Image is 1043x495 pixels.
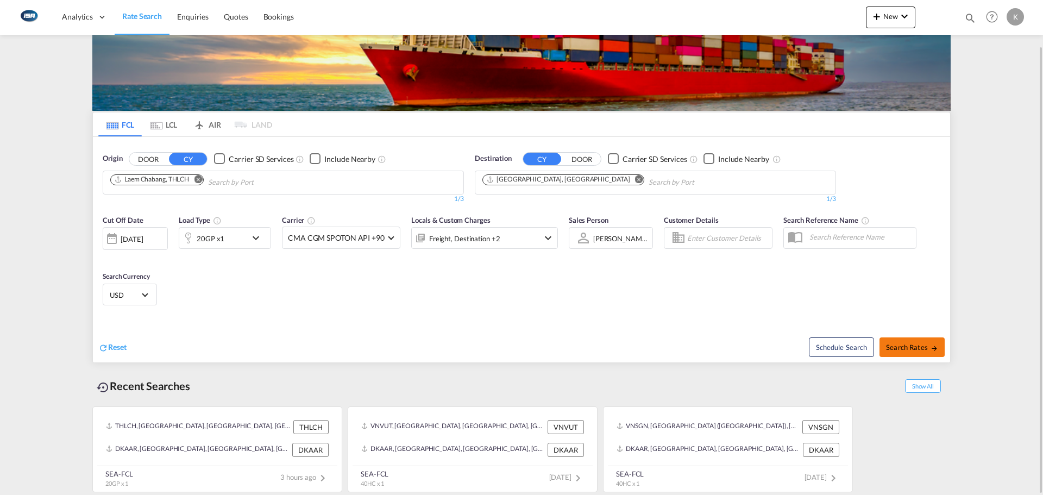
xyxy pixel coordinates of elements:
div: Include Nearby [324,154,375,165]
div: Help [983,8,1007,27]
div: DKAAR [548,443,584,457]
md-icon: icon-arrow-right [931,344,938,352]
md-checkbox: Checkbox No Ink [310,153,375,165]
div: THLCH [293,420,329,434]
span: Enquiries [177,12,209,21]
span: Help [983,8,1001,26]
span: Customer Details [664,216,719,224]
recent-search-card: THLCH, [GEOGRAPHIC_DATA], [GEOGRAPHIC_DATA], [GEOGRAPHIC_DATA], [GEOGRAPHIC_DATA] THLCHDKAAR, [GE... [92,406,342,492]
md-icon: icon-chevron-right [827,472,840,485]
button: Remove [187,175,203,186]
button: DOOR [129,153,167,165]
recent-search-card: VNSGN, [GEOGRAPHIC_DATA] ([GEOGRAPHIC_DATA]), [GEOGRAPHIC_DATA], [GEOGRAPHIC_DATA], [GEOGRAPHIC_D... [603,406,853,492]
div: Freight Destination Destination Custom Factory Stuffingicon-chevron-down [411,227,558,249]
div: Press delete to remove this chip. [486,175,632,184]
md-tab-item: FCL [98,112,142,136]
md-icon: Unchecked: Ignores neighbouring ports when fetching rates.Checked : Includes neighbouring ports w... [378,155,386,164]
md-chips-wrap: Chips container. Use arrow keys to select chips. [109,171,316,191]
span: Reset [108,342,127,352]
md-chips-wrap: Chips container. Use arrow keys to select chips. [481,171,756,191]
div: Press delete to remove this chip. [114,175,191,184]
div: SEA-FCL [616,469,644,479]
md-icon: icon-chevron-right [571,472,585,485]
span: CMA CGM SPOTON API +90 [288,233,385,243]
span: [DATE] [805,473,840,481]
span: Analytics [62,11,93,22]
span: Sales Person [569,216,608,224]
div: Freight Destination Destination Custom Factory Stuffing [429,231,500,246]
input: Search Reference Name [804,229,916,245]
recent-search-card: VNVUT, [GEOGRAPHIC_DATA], [GEOGRAPHIC_DATA], [GEOGRAPHIC_DATA], [GEOGRAPHIC_DATA] VNVUTDKAAR, [GE... [348,406,598,492]
md-checkbox: Checkbox No Ink [703,153,769,165]
md-icon: The selected Trucker/Carrierwill be displayed in the rate results If the rates are from another f... [307,216,316,225]
span: Show All [905,379,941,393]
div: DKAAR [803,443,839,457]
span: USD [110,290,140,300]
div: [PERSON_NAME] S&#248;[PERSON_NAME] [593,234,733,243]
span: Cut Off Date [103,216,143,224]
md-icon: icon-backup-restore [97,381,110,394]
button: DOOR [563,153,601,165]
span: 40HC x 1 [616,480,639,487]
button: icon-plus 400-fgNewicon-chevron-down [866,7,915,28]
button: CY [523,153,561,165]
md-icon: icon-chevron-down [898,10,911,23]
md-checkbox: Checkbox No Ink [608,153,687,165]
md-icon: icon-chevron-down [249,231,268,245]
span: New [870,12,911,21]
div: K [1007,8,1024,26]
div: VNSGN, Ho Chi Minh City (Saigon), Viet Nam, South East Asia, Asia Pacific [617,420,800,434]
span: Destination [475,153,512,164]
md-icon: Unchecked: Search for CY (Container Yard) services for all selected carriers.Checked : Search for... [296,155,304,164]
md-icon: icon-chevron-right [316,472,329,485]
md-icon: icon-magnify [964,12,976,24]
div: icon-magnify [964,12,976,28]
div: Laem Chabang, THLCH [114,175,189,184]
span: 40HC x 1 [361,480,384,487]
div: 20GP x1 [197,231,224,246]
md-icon: icon-chevron-down [542,231,555,245]
img: 1aa151c0c08011ec8d6f413816f9a227.png [16,5,41,29]
md-icon: Unchecked: Ignores neighbouring ports when fetching rates.Checked : Includes neighbouring ports w... [772,155,781,164]
span: Bookings [263,12,294,21]
md-select: Sales Person: Kasper Lykkegaard S&#248;rensen [592,230,650,246]
md-select: Select Currency: $ USDUnited States Dollar [109,287,151,303]
div: [DATE] [103,227,168,250]
div: 1/3 [475,195,836,204]
span: Carrier [282,216,316,224]
md-icon: icon-plus 400-fg [870,10,883,23]
md-checkbox: Checkbox No Ink [214,153,293,165]
button: Remove [627,175,644,186]
button: Search Ratesicon-arrow-right [879,337,945,357]
md-datepicker: Select [103,249,111,264]
div: Aarhus, DKAAR [486,175,630,184]
div: DKAAR, Aarhus, Denmark, Northern Europe, Europe [617,443,800,457]
md-tab-item: LCL [142,112,185,136]
span: Quotes [224,12,248,21]
div: VNSGN [802,420,839,434]
div: Carrier SD Services [623,154,687,165]
span: Locals & Custom Charges [411,216,491,224]
div: DKAAR [292,443,329,457]
div: Recent Searches [92,374,194,398]
md-icon: icon-refresh [98,343,108,353]
input: Chips input. [208,174,311,191]
div: 1/3 [103,195,464,204]
div: 20GP x1icon-chevron-down [179,227,271,249]
span: Rate Search [122,11,162,21]
input: Chips input. [649,174,752,191]
md-icon: icon-airplane [193,118,206,127]
span: 20GP x 1 [105,480,128,487]
md-icon: icon-information-outline [213,216,222,225]
div: VNVUT, Vung Tau, Viet Nam, South East Asia, Asia Pacific [361,420,545,434]
button: Note: By default Schedule search will only considerorigin ports, destination ports and cut off da... [809,337,874,357]
div: THLCH, Laem Chabang, Thailand, South East Asia, Asia Pacific [106,420,291,434]
span: [DATE] [549,473,585,481]
span: Load Type [179,216,222,224]
md-pagination-wrapper: Use the left and right arrow keys to navigate between tabs [98,112,272,136]
button: CY [169,153,207,165]
div: SEA-FCL [361,469,388,479]
div: OriginDOOR CY Checkbox No InkUnchecked: Search for CY (Container Yard) services for all selected ... [93,137,950,362]
span: Origin [103,153,122,164]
